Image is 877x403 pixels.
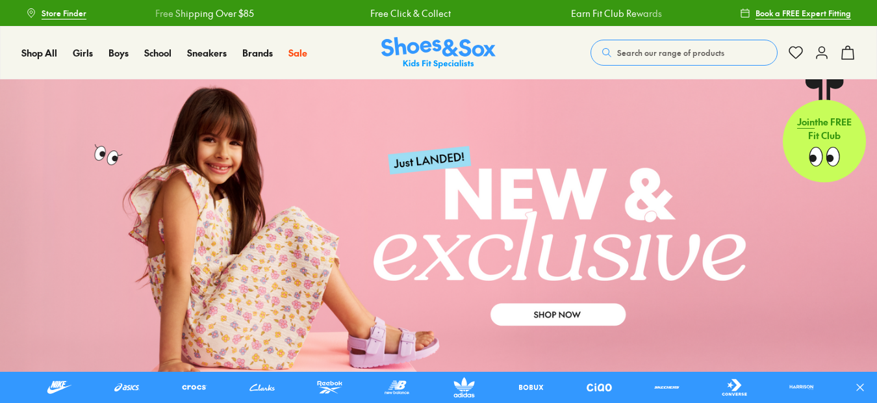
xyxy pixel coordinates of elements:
[370,6,450,20] a: Free Click & Collect
[155,6,254,20] a: Free Shipping Over $85
[144,46,172,60] a: School
[21,46,57,60] a: Shop All
[242,46,273,59] span: Brands
[381,37,496,69] a: Shoes & Sox
[591,40,778,66] button: Search our range of products
[242,46,273,60] a: Brands
[187,46,227,60] a: Sneakers
[108,46,129,59] span: Boys
[783,79,866,183] a: Jointhe FREE Fit Club
[381,37,496,69] img: SNS_Logo_Responsive.svg
[144,46,172,59] span: School
[756,7,851,19] span: Book a FREE Expert Fitting
[73,46,93,60] a: Girls
[740,1,851,25] a: Book a FREE Expert Fitting
[570,6,661,20] a: Earn Fit Club Rewards
[783,105,866,153] p: the FREE Fit Club
[108,46,129,60] a: Boys
[187,46,227,59] span: Sneakers
[21,46,57,59] span: Shop All
[42,7,86,19] span: Store Finder
[797,115,815,128] span: Join
[617,47,724,58] span: Search our range of products
[288,46,307,60] a: Sale
[73,46,93,59] span: Girls
[26,1,86,25] a: Store Finder
[288,46,307,59] span: Sale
